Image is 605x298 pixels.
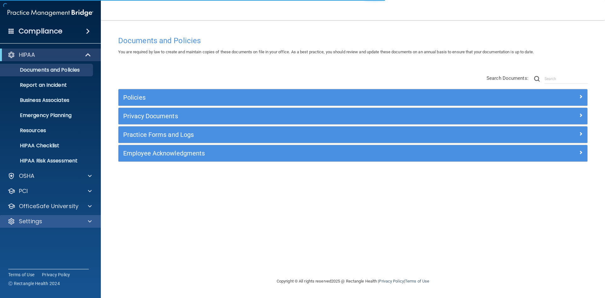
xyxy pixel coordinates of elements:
a: HIPAA [8,51,91,59]
p: Documents and Policies [4,67,90,73]
a: Privacy Documents [123,111,583,121]
h5: Privacy Documents [123,113,465,120]
img: ic-search.3b580494.png [534,76,540,82]
p: Report an Incident [4,82,90,88]
a: Privacy Policy [42,272,70,278]
a: Terms of Use [405,279,429,283]
p: OSHA [19,172,35,180]
input: Search [544,74,588,84]
p: Resources [4,127,90,134]
a: Settings [8,218,92,225]
h5: Employee Acknowledgments [123,150,465,157]
h4: Compliance [19,27,62,36]
div: Copyright © All rights reserved 2025 @ Rectangle Health | | [238,271,468,291]
a: Policies [123,92,583,102]
a: Employee Acknowledgments [123,148,583,158]
span: Search Documents: [487,75,528,81]
span: Ⓒ Rectangle Health 2024 [8,280,60,287]
a: Practice Forms and Logs [123,130,583,140]
p: PCI [19,187,28,195]
a: OfficeSafe University [8,202,92,210]
p: HIPAA Checklist [4,143,90,149]
p: HIPAA Risk Assessment [4,158,90,164]
img: PMB logo [8,7,93,19]
p: Settings [19,218,42,225]
a: OSHA [8,172,92,180]
span: You are required by law to create and maintain copies of these documents on file in your office. ... [118,50,534,54]
h4: Documents and Policies [118,37,588,45]
h5: Practice Forms and Logs [123,131,465,138]
a: Privacy Policy [379,279,404,283]
p: HIPAA [19,51,35,59]
p: OfficeSafe University [19,202,78,210]
a: PCI [8,187,92,195]
h5: Policies [123,94,465,101]
a: Terms of Use [8,272,34,278]
p: Emergency Planning [4,112,90,119]
p: Business Associates [4,97,90,103]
